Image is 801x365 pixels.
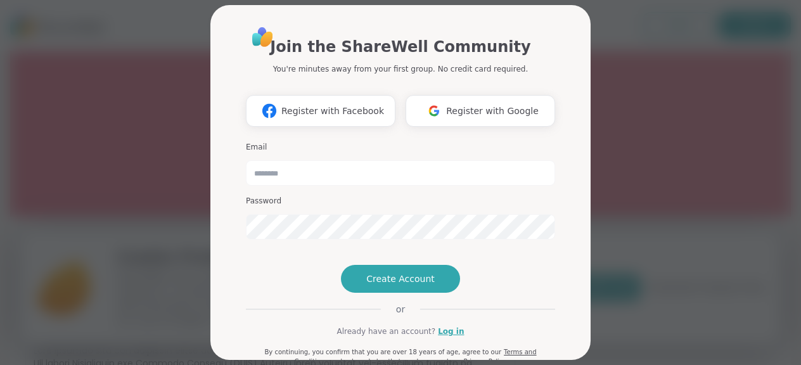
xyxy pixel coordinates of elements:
[246,142,555,153] h3: Email
[330,358,461,365] span: and acknowledge that you have read our
[381,303,420,316] span: or
[246,196,555,207] h3: Password
[341,265,460,293] button: Create Account
[438,326,464,337] a: Log in
[246,95,395,127] button: Register with Facebook
[366,272,435,285] span: Create Account
[463,358,506,365] a: Privacy Policy
[281,105,384,118] span: Register with Facebook
[273,63,528,75] p: You're minutes away from your first group. No credit card required.
[294,349,536,365] a: Terms and Conditions
[446,105,539,118] span: Register with Google
[336,326,435,337] span: Already have an account?
[270,35,530,58] h1: Join the ShareWell Community
[422,99,446,122] img: ShareWell Logomark
[264,349,501,355] span: By continuing, you confirm that you are over 18 years of age, agree to our
[257,99,281,122] img: ShareWell Logomark
[248,23,277,51] img: ShareWell Logo
[406,95,555,127] button: Register with Google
